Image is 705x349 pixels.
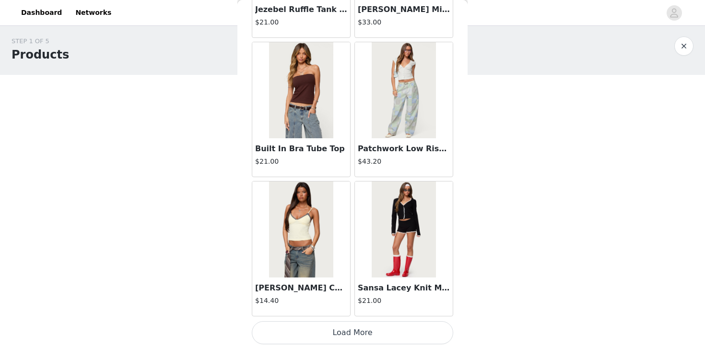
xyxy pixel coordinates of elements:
[358,282,450,294] h3: Sansa Lacey Knit Micro Shorts
[255,4,347,15] h3: Jezebel Ruffle Tank Top
[358,143,450,155] h3: Patchwork Low Rise Baggy Jeans
[269,181,333,277] img: Ruelle Contrast Frill Tank Top
[12,36,69,46] div: STEP 1 OF 5
[70,2,117,24] a: Networks
[372,42,435,138] img: Patchwork Low Rise Baggy Jeans
[252,321,453,344] button: Load More
[255,296,347,306] h4: $14.40
[15,2,68,24] a: Dashboard
[12,46,69,63] h1: Products
[670,5,679,21] div: avatar
[358,156,450,167] h4: $43.20
[255,282,347,294] h3: [PERSON_NAME] Contrast Frill Tank Top
[372,181,435,277] img: Sansa Lacey Knit Micro Shorts
[255,143,347,155] h3: Built In Bra Tube Top
[358,17,450,27] h4: $33.00
[255,156,347,167] h4: $21.00
[358,4,450,15] h3: [PERSON_NAME] Mini Dress
[255,17,347,27] h4: $21.00
[269,42,333,138] img: Built In Bra Tube Top
[358,296,450,306] h4: $21.00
